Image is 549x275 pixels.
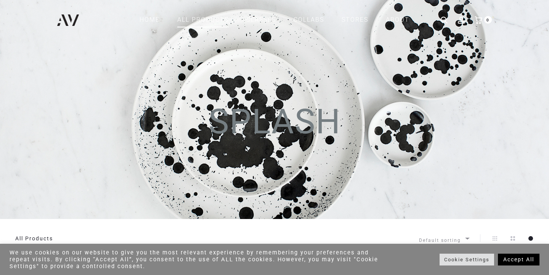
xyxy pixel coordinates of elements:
a: Cookie Settings [440,254,494,265]
a: All Products [15,235,53,241]
span: 0 [484,16,492,24]
span: Default sorting [419,234,469,242]
span: Default sorting [419,234,469,247]
a: 0 [475,16,482,23]
a: COLLABS [294,13,324,26]
h1: SPLASH [15,105,534,152]
a: STORES [342,13,368,26]
img: ATELIER VAN DE VEN [57,14,79,26]
a: All products [177,13,229,26]
a: Home [140,13,160,26]
a: Accept All [498,254,539,265]
a: CLASSES [246,13,276,26]
a: ABOUT [386,13,409,26]
div: We use cookies on our website to give you the most relevant experience by remembering your prefer... [10,249,380,270]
